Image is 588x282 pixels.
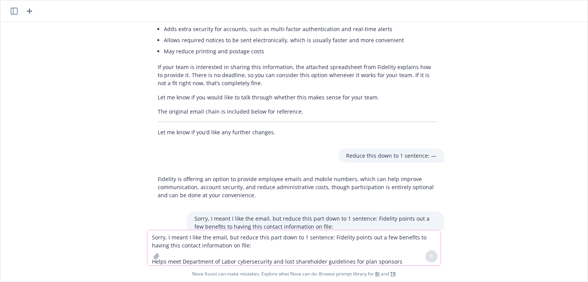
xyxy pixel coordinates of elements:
[158,128,436,136] p: Let me know if you’d like any further changes.
[375,270,380,277] a: BI
[164,35,436,46] li: Allows required notices to be sent electronically, which is usually faster and more convenient
[346,152,436,160] p: Reduce this down to 1 sentence: —
[164,23,436,35] li: Adds extra security for accounts, such as multi-factor authentication and real-time alerts
[158,107,436,115] p: The original email chain is included below for reference.
[158,175,436,199] p: Fidelity is offering an option to provide employee emails and mobile numbers, which can help impr...
[158,93,436,101] p: Let me know if you would like to talk through whether this makes sense for your team.
[164,46,436,57] li: May reduce printing and postage costs
[158,63,436,87] p: If your team is interested in sharing this information, the attached spreadsheet from Fidelity ex...
[194,214,436,231] p: Sorry, I meant I like the email, but reduce this part down to 1 sentence: Fidelity points out a f...
[192,266,396,282] span: Nova Assist can make mistakes. Explore what Nova can do: Browse prompt library for and
[390,270,396,277] a: TR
